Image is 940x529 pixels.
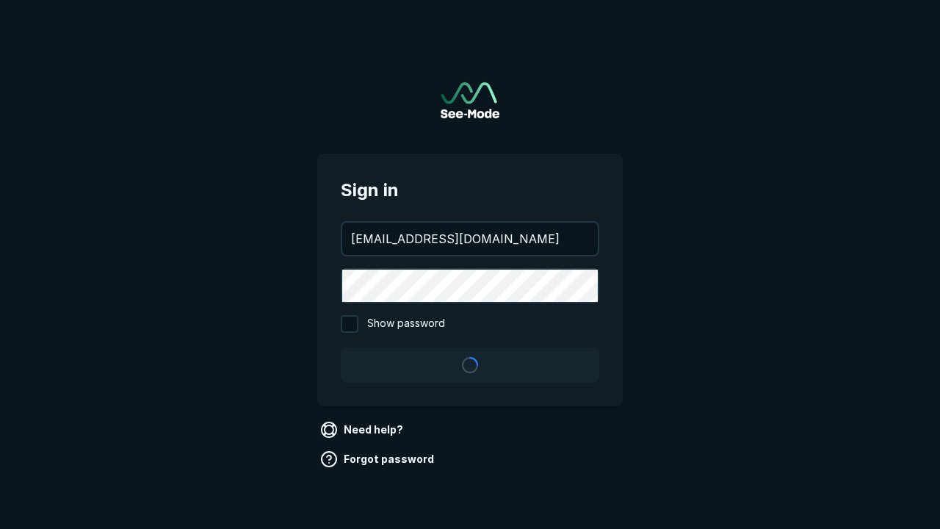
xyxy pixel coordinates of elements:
a: Need help? [317,418,409,442]
a: Forgot password [317,447,440,471]
span: Sign in [341,177,599,204]
span: Show password [367,315,445,333]
input: your@email.com [342,223,598,255]
img: See-Mode Logo [441,82,499,118]
a: Go to sign in [441,82,499,118]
